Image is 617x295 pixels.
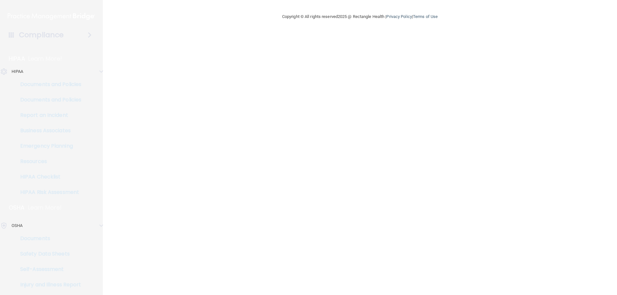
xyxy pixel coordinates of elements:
p: Learn More! [28,55,62,63]
p: Injury and Illness Report [4,282,92,288]
p: OSHA [9,204,25,212]
p: Learn More! [28,204,62,212]
p: Documents and Policies [4,97,92,103]
p: Resources [4,158,92,165]
p: HIPAA [12,68,23,75]
p: Self-Assessment [4,266,92,273]
p: HIPAA Risk Assessment [4,189,92,195]
h4: Compliance [19,30,64,39]
p: Documents [4,235,92,242]
a: Privacy Policy [386,14,412,19]
div: Copyright © All rights reserved 2025 @ Rectangle Health | | [243,6,477,27]
p: HIPAA [9,55,25,63]
a: Terms of Use [413,14,438,19]
p: Emergency Planning [4,143,92,149]
p: OSHA [12,222,22,230]
p: Report an Incident [4,112,92,118]
p: Safety Data Sheets [4,251,92,257]
p: HIPAA Checklist [4,174,92,180]
p: Business Associates [4,127,92,134]
p: Documents and Policies [4,81,92,88]
img: PMB logo [8,10,95,23]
